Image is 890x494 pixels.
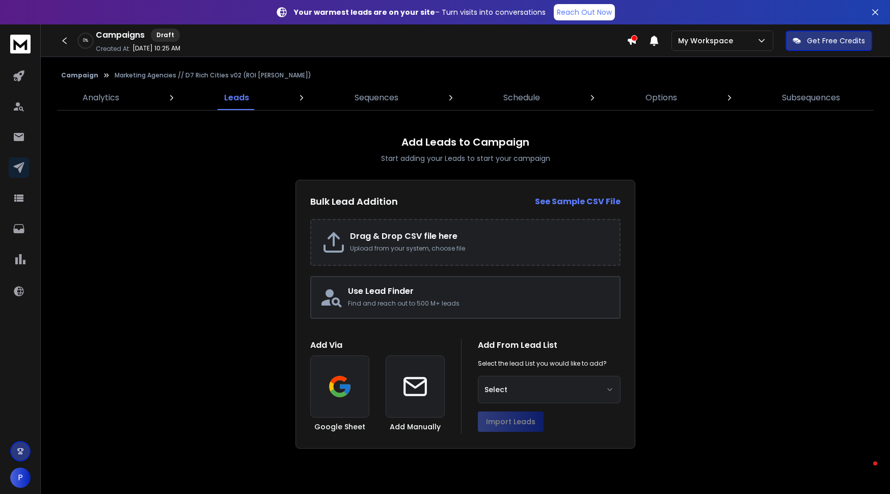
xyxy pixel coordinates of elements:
[224,92,249,104] p: Leads
[535,196,621,208] a: See Sample CSV File
[350,244,609,253] p: Upload from your system, choose file
[554,4,615,20] a: Reach Out Now
[557,7,612,17] p: Reach Out Now
[96,45,130,53] p: Created At:
[782,92,840,104] p: Subsequences
[151,29,180,42] div: Draft
[401,135,529,149] h1: Add Leads to Campaign
[776,86,846,110] a: Subsequences
[96,29,145,41] h1: Campaigns
[503,92,540,104] p: Schedule
[10,35,31,53] img: logo
[645,92,677,104] p: Options
[381,153,550,163] p: Start adding your Leads to start your campaign
[348,285,611,297] h2: Use Lead Finder
[639,86,683,110] a: Options
[310,195,398,209] h2: Bulk Lead Addition
[314,422,365,432] h3: Google Sheet
[853,459,877,483] iframe: Intercom live chat
[83,38,88,44] p: 0 %
[218,86,255,110] a: Leads
[83,92,119,104] p: Analytics
[294,7,435,17] strong: Your warmest leads are on your site
[115,71,311,79] p: Marketing Agencies // D7 Rich Cities v02 (ROI [PERSON_NAME])
[535,196,621,207] strong: See Sample CSV File
[478,360,607,368] p: Select the lead List you would like to add?
[807,36,865,46] p: Get Free Credits
[10,468,31,488] button: P
[348,86,404,110] a: Sequences
[678,36,737,46] p: My Workspace
[484,385,507,395] span: Select
[310,339,445,351] h1: Add Via
[390,422,441,432] h3: Add Manually
[786,31,872,51] button: Get Free Credits
[497,86,546,110] a: Schedule
[350,230,609,242] h2: Drag & Drop CSV file here
[348,299,611,308] p: Find and reach out to 500 M+ leads
[132,44,180,52] p: [DATE] 10:25 AM
[355,92,398,104] p: Sequences
[61,71,98,79] button: Campaign
[478,339,621,351] h1: Add From Lead List
[294,7,546,17] p: – Turn visits into conversations
[76,86,125,110] a: Analytics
